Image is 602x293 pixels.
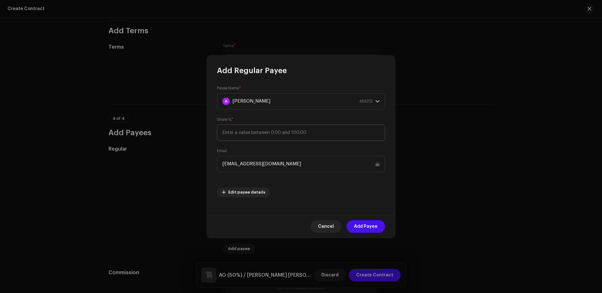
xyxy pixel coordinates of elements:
button: Add Payee [346,220,385,233]
span: Add Regular Payee [217,66,287,76]
button: Edit payee details [217,187,270,197]
span: Edit payee details [228,186,265,199]
div: dropdown trigger [375,93,380,109]
span: Cancel [318,220,334,233]
div: 456372 [359,93,373,109]
span: Aviv Barenholtz [222,93,375,109]
input: Enter a value between 0.00 and 100.00 [217,125,385,141]
span: Add Payee [354,220,378,233]
div: [PERSON_NAME] [232,93,270,109]
label: Share % [217,117,234,122]
button: Cancel [310,220,341,233]
div: A [222,98,230,105]
label: Email [217,148,227,153]
label: Payee Name [217,86,241,91]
